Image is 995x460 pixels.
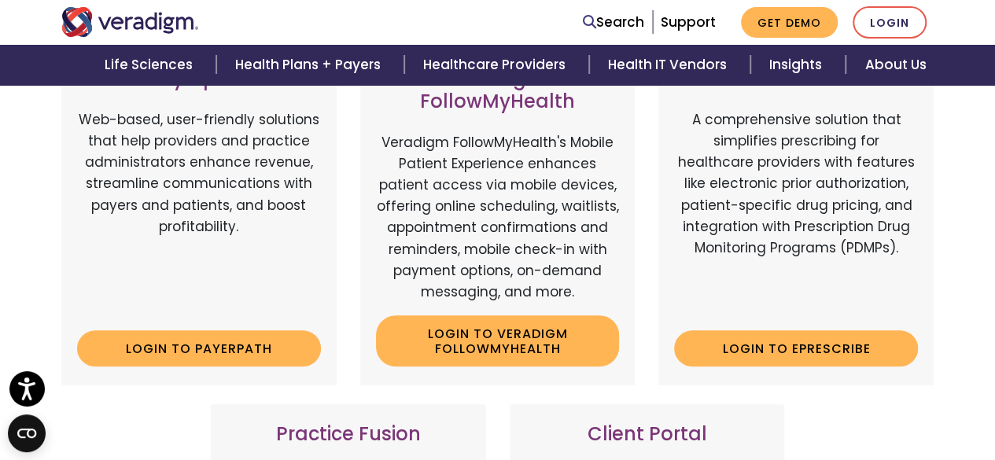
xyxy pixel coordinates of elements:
a: Health Plans + Payers [216,45,404,85]
a: About Us [846,45,945,85]
p: Web-based, user-friendly solutions that help providers and practice administrators enhance revenu... [77,109,321,318]
a: Support [661,13,716,31]
a: Get Demo [741,7,838,38]
a: Healthcare Providers [404,45,588,85]
iframe: Drift Chat Widget [693,347,976,441]
h3: ePrescribe [674,68,918,90]
h3: Veradigm FollowMyHealth [376,68,620,113]
a: Insights [750,45,846,85]
a: Login to Payerpath [77,330,321,366]
h3: Payerpath [77,68,321,90]
a: Health IT Vendors [589,45,750,85]
a: Login to Veradigm FollowMyHealth [376,315,620,366]
a: Login [853,6,927,39]
p: A comprehensive solution that simplifies prescribing for healthcare providers with features like ... [674,109,918,318]
h3: Client Portal [525,423,769,446]
p: Veradigm FollowMyHealth's Mobile Patient Experience enhances patient access via mobile devices, o... [376,132,620,304]
h3: Practice Fusion [227,423,470,446]
img: Veradigm logo [61,7,199,37]
a: Search [583,12,644,33]
button: Open CMP widget [8,414,46,452]
a: Login to ePrescribe [674,330,918,366]
a: Life Sciences [86,45,216,85]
